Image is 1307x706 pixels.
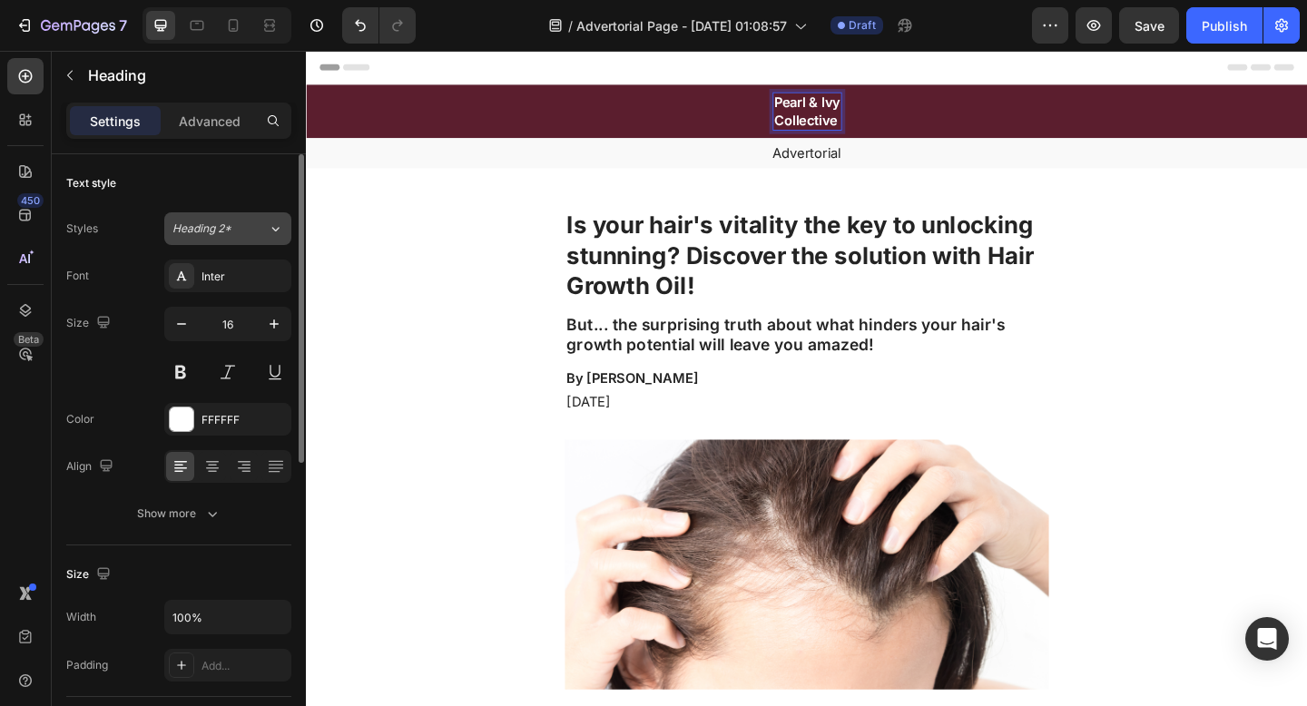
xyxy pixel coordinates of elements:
img: gempages_432750572815254551-867b3b92-1406-4fb6-94ce-98dfd5fc9646.png [281,423,808,696]
div: Text style [66,175,116,191]
div: Show more [137,505,221,523]
div: Add... [201,658,287,674]
div: Size [66,311,114,336]
button: Show more [66,497,291,530]
button: Save [1119,7,1179,44]
div: Undo/Redo [342,7,416,44]
p: Advanced [179,112,241,131]
p: Settings [90,112,141,131]
h1: Is your hair's vitality the key to unlocking stunning? Discover the solution with Hair Growth Oil! [281,172,808,274]
div: Styles [66,221,98,237]
div: Size [66,563,114,587]
div: Beta [14,332,44,347]
span: Heading 2* [172,221,231,237]
div: Padding [66,657,108,673]
p: By [PERSON_NAME] [283,347,806,366]
div: Color [66,411,94,427]
div: Align [66,455,117,479]
button: Publish [1186,7,1263,44]
span: / [568,16,573,35]
div: Inter [201,269,287,285]
span: Advertorial Page - [DATE] 01:08:57 [576,16,787,35]
button: 7 [7,7,135,44]
div: Open Intercom Messenger [1245,617,1289,661]
span: Draft [849,17,876,34]
iframe: Design area [306,51,1307,706]
p: Advertorial [2,103,1087,122]
div: 450 [17,193,44,208]
div: FFFFFF [201,412,287,428]
h2: But... the surprising truth about what hinders your hair's growth potential will leave you amazed! [281,286,808,334]
div: Width [66,609,96,625]
input: Auto [165,601,290,633]
p: Heading [88,64,284,86]
button: Heading 2* [164,212,291,245]
div: Publish [1202,16,1247,35]
p: [DATE] [283,373,806,392]
div: Font [66,268,89,284]
span: Save [1135,18,1165,34]
p: 7 [119,15,127,36]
